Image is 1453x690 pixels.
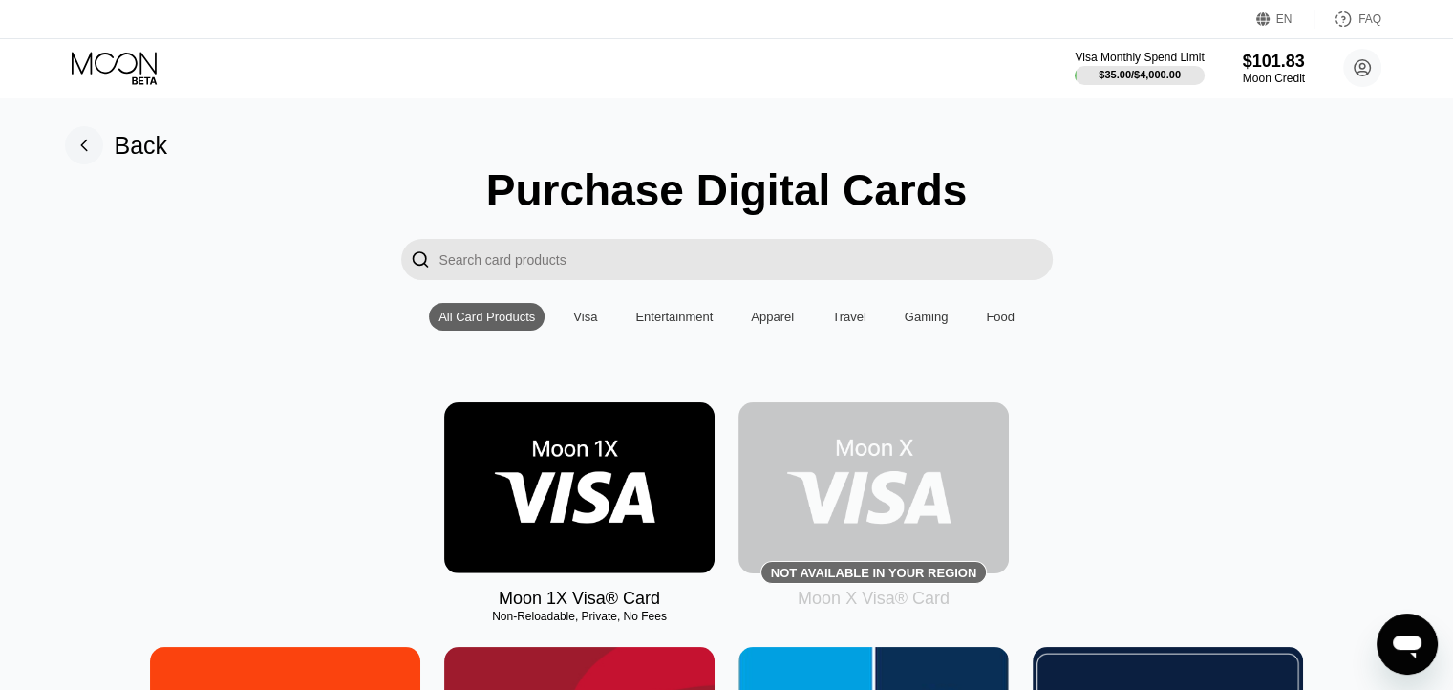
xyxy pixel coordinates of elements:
div: EN [1276,12,1293,26]
div: FAQ [1314,10,1381,29]
div: Back [115,132,168,160]
div: Travel [823,303,876,331]
div: Moon Credit [1243,72,1305,85]
div: Visa [564,303,607,331]
div: Back [65,126,168,164]
div:  [401,239,439,280]
div: Apparel [741,303,803,331]
iframe: Button to launch messaging window [1377,614,1438,675]
div: Apparel [751,310,794,324]
div: Non-Reloadable, Private, No Fees [444,610,715,623]
div: $35.00 / $4,000.00 [1099,69,1181,80]
div: Food [976,303,1024,331]
div: Moon 1X Visa® Card [499,589,660,609]
div: $101.83Moon Credit [1243,52,1305,85]
div: Gaming [905,310,949,324]
div: Not available in your region [771,566,976,580]
div: Food [986,310,1015,324]
div:  [411,248,430,270]
div: Visa Monthly Spend Limit$35.00/$4,000.00 [1075,51,1204,85]
div: EN [1256,10,1314,29]
div: Not available in your region [738,402,1009,573]
div: All Card Products [438,310,535,324]
div: FAQ [1358,12,1381,26]
div: $101.83 [1243,52,1305,72]
div: Travel [832,310,866,324]
div: Visa Monthly Spend Limit [1075,51,1204,64]
div: Purchase Digital Cards [486,164,968,216]
div: All Card Products [429,303,545,331]
div: Moon X Visa® Card [798,589,950,609]
div: Entertainment [626,303,722,331]
div: Gaming [895,303,958,331]
input: Search card products [439,239,1053,280]
div: Entertainment [635,310,713,324]
div: Visa [573,310,597,324]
